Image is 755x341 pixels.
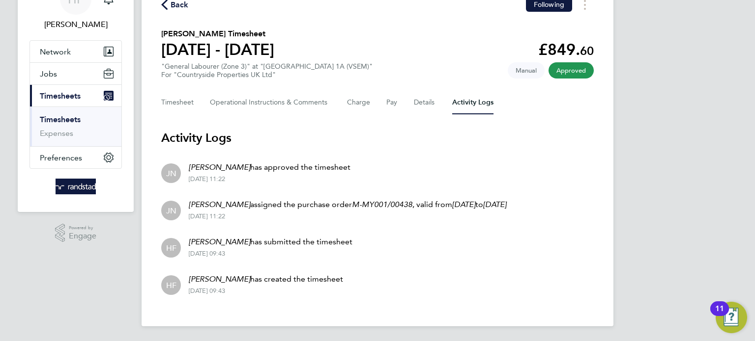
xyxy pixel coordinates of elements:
em: M-MY001/00438 [352,200,412,209]
div: For "Countryside Properties UK Ltd" [161,71,373,79]
button: Preferences [30,147,121,168]
span: This timesheet was manually created. [508,62,545,79]
button: Pay [386,91,398,114]
h1: [DATE] - [DATE] [161,40,274,59]
div: Timesheets [30,106,121,146]
div: Hollie Furby [161,238,181,258]
p: assigned the purchase order , valid from to [189,199,506,210]
span: Powered by [69,224,96,232]
em: [PERSON_NAME] [189,162,250,172]
p: has approved the timesheet [189,161,350,173]
a: Expenses [40,129,73,138]
a: Timesheets [40,115,81,124]
h2: [PERSON_NAME] Timesheet [161,28,274,40]
em: [PERSON_NAME] [189,237,250,246]
p: has created the timesheet [189,273,343,285]
div: 11 [715,309,724,321]
span: Preferences [40,153,82,162]
p: has submitted the timesheet [189,236,352,248]
div: "General Labourer (Zone 3)" at "[GEOGRAPHIC_DATA] 1A (VSEM)" [161,62,373,79]
button: Operational Instructions & Comments [210,91,331,114]
app-decimal: £849. [538,40,594,59]
button: Timesheets [30,85,121,106]
span: 60 [580,44,594,58]
span: JN [166,168,176,179]
span: JN [166,205,176,216]
div: Joe Nelson [161,201,181,220]
button: Open Resource Center, 11 new notifications [716,302,747,333]
span: Hollie Furby [29,19,122,30]
div: [DATE] 11:22 [189,212,506,220]
button: Activity Logs [452,91,494,114]
button: Jobs [30,63,121,84]
span: Engage [69,232,96,240]
a: Powered byEngage [55,224,97,242]
span: Jobs [40,69,57,79]
div: Joe Nelson [161,163,181,183]
div: [DATE] 11:22 [189,175,350,183]
span: Timesheets [40,91,81,101]
div: Hollie Furby [161,275,181,295]
button: Network [30,41,121,62]
span: HF [166,242,176,253]
h3: Activity Logs [161,130,594,146]
span: Network [40,47,71,56]
a: Go to home page [29,179,122,194]
button: Timesheet [161,91,194,114]
button: Charge [347,91,371,114]
button: Details [414,91,436,114]
span: This timesheet has been approved. [549,62,594,79]
img: randstad-logo-retina.png [56,179,96,194]
div: [DATE] 09:43 [189,250,352,258]
em: [PERSON_NAME] [189,274,250,284]
span: HF [166,280,176,290]
div: [DATE] 09:43 [189,287,343,295]
em: [DATE] [452,200,475,209]
em: [DATE] [483,200,506,209]
em: [PERSON_NAME] [189,200,250,209]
